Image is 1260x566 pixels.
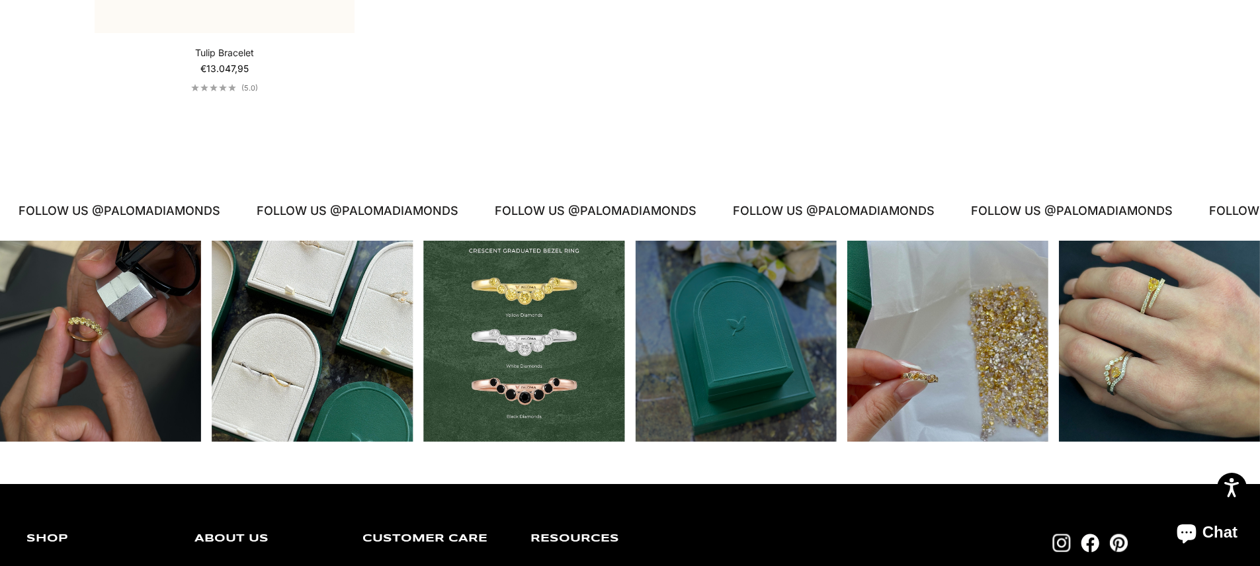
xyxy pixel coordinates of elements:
[194,534,343,544] p: About Us
[212,241,413,442] div: Instagram post opens in a popup
[195,46,254,60] a: Tulip Bracelet
[1059,241,1260,442] div: Instagram post opens in a popup
[1165,512,1249,555] inbox-online-store-chat: Shopify online store chat
[847,241,1048,442] div: Instagram post opens in a popup
[250,201,452,221] p: FOLLOW US @PALOMADIAMONDS
[1052,534,1071,552] a: Follow on Instagram
[12,201,214,221] p: FOLLOW US @PALOMADIAMONDS
[241,83,258,93] span: (5.0)
[423,241,624,442] div: Instagram post opens in a popup
[200,62,249,75] sale-price: €13.047,95
[26,534,175,544] p: Shop
[191,84,236,91] div: 5.0 out of 5.0 stars
[1109,534,1128,552] a: Follow on Pinterest
[964,201,1166,221] p: FOLLOW US @PALOMADIAMONDS
[362,534,511,544] p: Customer Care
[1081,534,1099,552] a: Follow on Facebook
[530,534,679,544] p: Resources
[635,241,836,442] div: Instagram post opens in a popup
[488,201,690,221] p: FOLLOW US @PALOMADIAMONDS
[726,201,928,221] p: FOLLOW US @PALOMADIAMONDS
[191,83,258,93] a: 5.0 out of 5.0 stars(5.0)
